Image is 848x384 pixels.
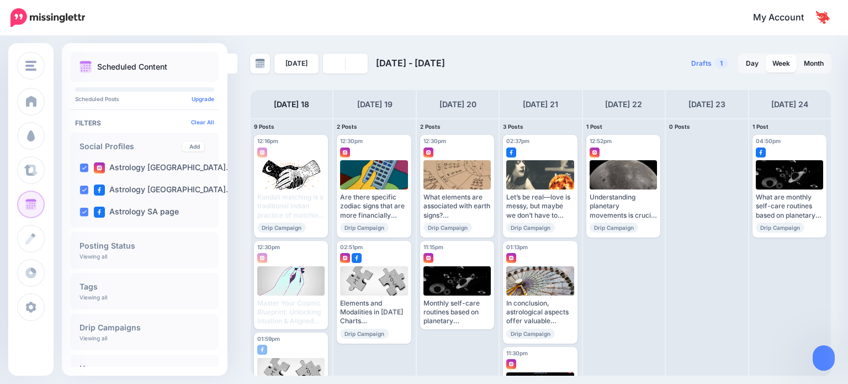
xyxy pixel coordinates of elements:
p: Scheduled Posts [75,96,214,102]
h4: Filters [75,119,214,127]
div: In conclusion, astrological aspects offer valuable insights into an individual's personality, rel... [506,299,574,326]
span: 11:30pm [506,350,528,356]
h4: [DATE] 19 [357,98,393,111]
label: Astrology [GEOGRAPHIC_DATA]… [94,185,233,196]
span: 01:13pm [506,244,528,250]
img: instagram-square.png [257,253,267,263]
span: 01:59pm [257,335,280,342]
h4: [DATE] 24 [771,98,808,111]
a: Day [739,55,765,72]
a: Month [797,55,830,72]
h4: Users [79,365,210,372]
h4: Posting Status [79,242,210,250]
span: 1 Post [752,123,768,130]
h4: Tags [79,283,210,291]
img: instagram-square.png [423,148,433,157]
h4: [DATE] 20 [439,98,476,111]
img: facebook-square.png [94,207,105,218]
h4: [DATE] 22 [605,98,642,111]
h4: [DATE] 23 [688,98,725,111]
img: instagram-square.png [590,148,600,157]
img: facebook-square.png [257,345,267,355]
h4: Social Profiles [79,143,182,150]
span: 1 [714,58,728,69]
span: 0 Posts [669,123,690,130]
p: Viewing all [79,253,107,260]
p: Viewing all [79,294,107,301]
span: 12:16pm [257,138,278,144]
p: Viewing all [79,335,107,341]
span: 12:30pm [340,138,363,144]
div: What are monthly self-care routines based on planetary movements? Read more 👉 [URL] #Self-care #m... [756,193,823,220]
img: menu.png [25,61,36,71]
span: 12:52pm [590,138,612,144]
h4: [DATE] 21 [523,98,558,111]
label: Astrology [GEOGRAPHIC_DATA]… [94,162,233,173]
img: facebook-square.png [352,253,362,263]
span: 04:50pm [756,138,781,144]
img: calendar.png [79,61,92,73]
img: instagram-square.png [423,253,433,263]
a: Add [182,141,204,151]
img: calendar-grey-darker.png [255,59,265,69]
img: facebook-square.png [94,185,105,196]
span: 3 Posts [503,123,523,130]
div: Let’s be real—love is messy, but maybe we don’t have to figure it all out alone. Read more 👉 [URL... [506,193,574,220]
a: Drafts1 [685,54,735,73]
h4: [DATE] 18 [274,98,309,111]
span: 1 Post [586,123,602,130]
img: facebook-square.png [756,148,766,157]
span: 02:37pm [506,138,529,144]
img: facebook-square.png [506,148,516,157]
span: Drafts [691,60,712,67]
span: 2 Posts [420,123,441,130]
div: Master Your Cosmic Blueprint: Unlocking Intuition & Aligned Decisions for an Exceptional Life Lea... [257,299,325,326]
div: Kundali matching is a traditional Indian practice of matching horoscopes to determine compatibili... [257,193,325,220]
div: Monthly self-care routines based on planetary movements Learn more > [URL][DOMAIN_NAME] [423,299,491,326]
span: 02:51pm [340,244,363,250]
a: [DATE] [274,54,319,73]
div: Elements and Modalities in [DATE] Charts ▸ [URL] #NatalChart #BirthChart #Astrology #CelestialGui... [340,299,407,326]
span: Drip Campaign [423,223,472,233]
span: 12:30pm [257,244,280,250]
p: Scheduled Content [97,63,167,71]
div: What elements are associated with earth signs? Read more 👉 [URL] #Virgo #Taurus #🌍EarthSigns #Cap... [423,193,491,220]
div: Understanding planetary movements is crucial in interpreting astrological transits, and the artic... [590,193,657,220]
a: Upgrade [192,96,214,102]
a: My Account [742,4,831,31]
a: Clear All [191,119,214,125]
h4: Drip Campaigns [79,324,210,332]
a: Week [766,55,797,72]
span: Drip Campaign [590,223,638,233]
span: Drip Campaign [506,329,555,339]
img: instagram-square.png [340,148,350,157]
div: Are there specific zodiac signs that are more financially responsible? Read more 👉 [URL] #Financi... [340,193,407,220]
img: Missinglettr [10,8,85,27]
img: instagram-square.png [257,148,267,157]
img: instagram-square.png [340,253,350,263]
span: Drip Campaign [257,223,306,233]
span: 9 Posts [254,123,274,130]
span: Drip Campaign [506,223,555,233]
span: 12:30pm [423,138,446,144]
img: instagram-square.png [94,162,105,173]
label: Astrology SA page [94,207,179,218]
img: instagram-square.png [506,359,516,369]
span: 2 Posts [337,123,357,130]
span: Drip Campaign [756,223,804,233]
span: 11:15pm [423,244,443,250]
span: Drip Campaign [340,223,389,233]
img: instagram-square.png [506,253,516,263]
span: [DATE] - [DATE] [376,57,445,69]
span: Drip Campaign [340,329,389,339]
